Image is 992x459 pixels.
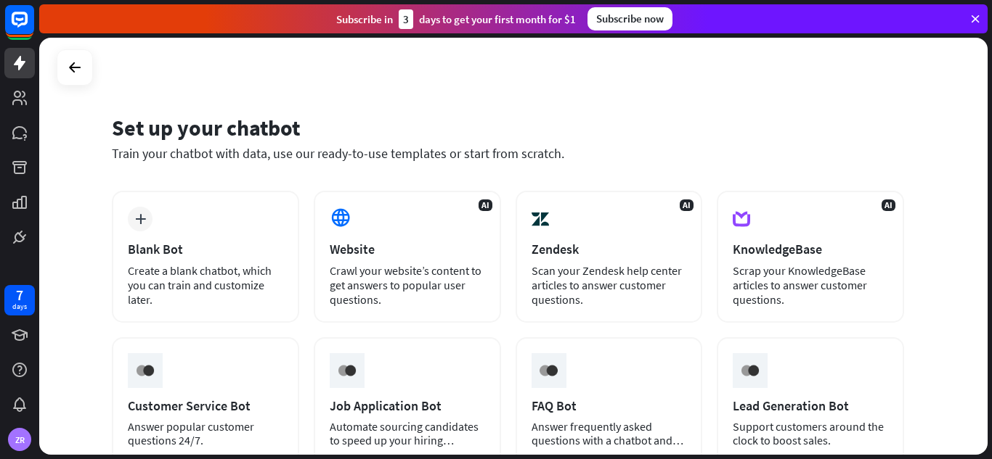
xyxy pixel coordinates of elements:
a: 7 days [4,285,35,315]
div: 7 [16,289,23,302]
div: days [12,302,27,312]
div: 3 [399,9,413,29]
div: Subscribe now [588,7,672,30]
div: Subscribe in days to get your first month for $1 [336,9,576,29]
div: ZR [8,428,31,451]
